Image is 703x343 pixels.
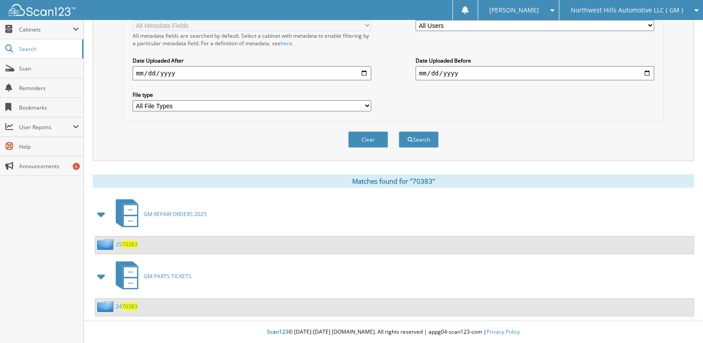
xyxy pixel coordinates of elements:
div: All metadata fields are searched by default. Select a cabinet with metadata to enable filtering b... [133,32,371,47]
input: end [416,66,654,80]
span: Scan123 [267,328,288,335]
button: Search [399,131,439,148]
input: start [133,66,371,80]
div: © [DATE]-[DATE] [DOMAIN_NAME]. All rights reserved | appg04-scan123-com | [84,321,703,343]
img: folder2.png [97,301,116,312]
span: Reminders [19,84,79,92]
span: Scan [19,65,79,72]
div: Matches found for "70383" [93,174,694,188]
span: User Reports [19,123,73,131]
a: Privacy Policy [487,328,520,335]
button: Clear [348,131,388,148]
span: GM REPAIR ORDERS 2025 [144,210,207,218]
span: 70383 [122,240,137,248]
label: File type [133,91,371,99]
label: Date Uploaded After [133,57,371,64]
a: 2470383 [116,303,137,310]
a: here [281,39,292,47]
label: Date Uploaded Before [416,57,654,64]
a: GM REPAIR ORDERS 2025 [110,197,207,232]
span: Announcements [19,162,79,170]
a: GM PARTS TICKETS [110,259,192,294]
img: folder2.png [97,239,116,250]
span: Help [19,143,79,150]
span: Bookmarks [19,104,79,111]
span: 70383 [122,303,137,310]
iframe: Chat Widget [659,300,703,343]
span: GM PARTS TICKETS [144,272,192,280]
span: Search [19,45,78,53]
div: 6 [73,163,80,170]
a: 2570383 [116,240,137,248]
span: Northwest Hills Automotive LLC ( GM ) [571,8,683,13]
span: [PERSON_NAME] [489,8,539,13]
img: scan123-logo-white.svg [9,4,75,16]
span: Cabinets [19,26,73,33]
